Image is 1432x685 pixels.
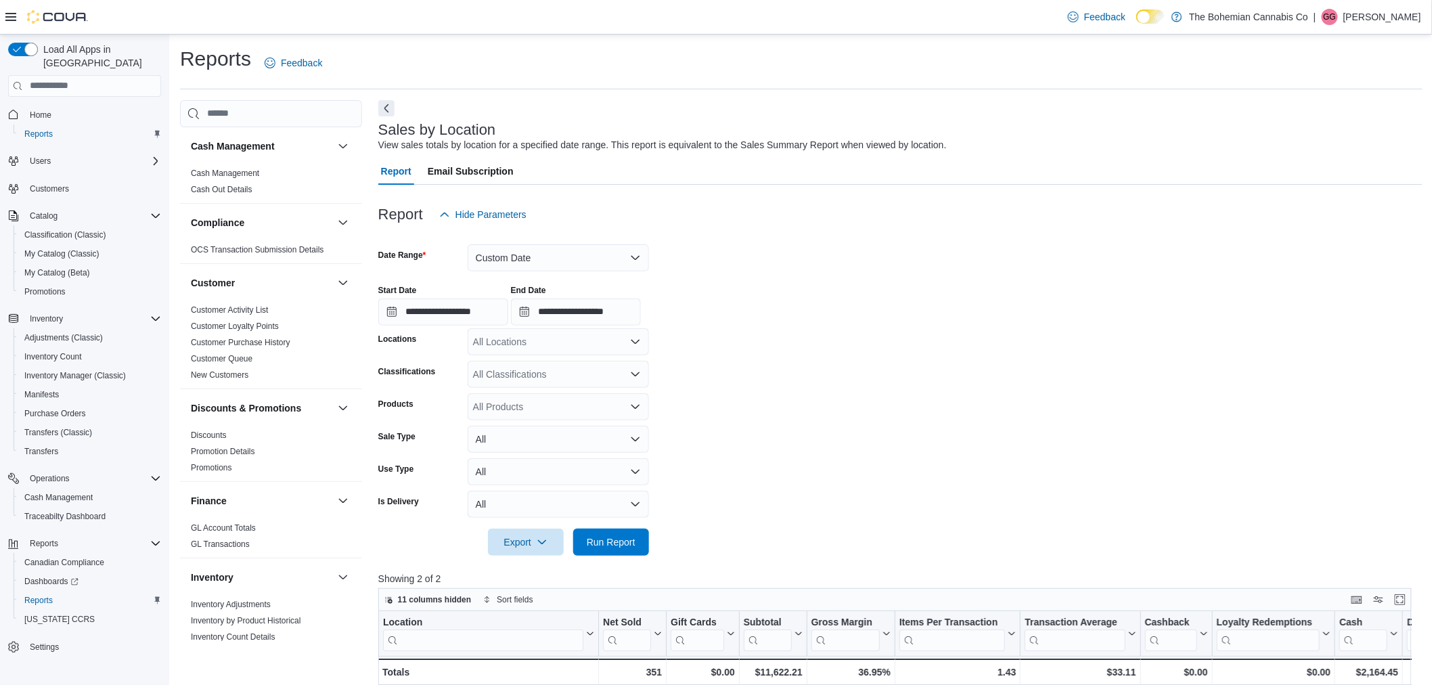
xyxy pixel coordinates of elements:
[191,615,301,626] span: Inventory by Product Historical
[191,616,301,625] a: Inventory by Product Historical
[191,523,256,533] a: GL Account Totals
[14,553,166,572] button: Canadian Compliance
[3,469,166,488] button: Operations
[30,156,51,167] span: Users
[191,168,259,179] span: Cash Management
[3,206,166,225] button: Catalog
[1025,616,1125,650] div: Transaction Average
[191,632,275,642] span: Inventory Count Details
[281,56,322,70] span: Feedback
[30,313,63,324] span: Inventory
[335,275,351,291] button: Customer
[191,244,324,255] span: OCS Transaction Submission Details
[191,216,244,229] h3: Compliance
[19,126,161,142] span: Reports
[24,557,104,568] span: Canadian Compliance
[3,534,166,553] button: Reports
[191,276,235,290] h3: Customer
[744,616,803,650] button: Subtotal
[899,616,1006,629] div: Items Per Transaction
[24,446,58,457] span: Transfers
[24,311,161,327] span: Inventory
[191,184,252,195] span: Cash Out Details
[14,282,166,301] button: Promotions
[1144,616,1207,650] button: Cashback
[14,610,166,629] button: [US_STATE] CCRS
[191,139,332,153] button: Cash Management
[19,405,161,422] span: Purchase Orders
[30,211,58,221] span: Catalog
[191,370,248,380] a: New Customers
[382,664,594,680] div: Totals
[379,592,477,608] button: 11 columns hidden
[180,45,251,72] h1: Reports
[24,389,59,400] span: Manifests
[19,284,71,300] a: Promotions
[378,399,413,410] label: Products
[191,430,227,440] a: Discounts
[378,250,426,261] label: Date Range
[811,616,891,650] button: Gross Margin
[19,386,64,403] a: Manifests
[1343,9,1421,25] p: [PERSON_NAME]
[19,592,58,609] a: Reports
[378,100,395,116] button: Next
[335,215,351,231] button: Compliance
[191,169,259,178] a: Cash Management
[191,446,255,457] span: Promotion Details
[14,225,166,244] button: Classification (Classic)
[19,227,161,243] span: Classification (Classic)
[191,185,252,194] a: Cash Out Details
[19,508,111,525] a: Traceabilty Dashboard
[19,424,161,441] span: Transfers (Classic)
[19,246,105,262] a: My Catalog (Classic)
[191,539,250,550] span: GL Transactions
[24,248,99,259] span: My Catalog (Classic)
[14,404,166,423] button: Purchase Orders
[378,366,436,377] label: Classifications
[378,285,417,296] label: Start Date
[468,491,649,518] button: All
[381,158,411,185] span: Report
[191,305,269,315] a: Customer Activity List
[19,443,64,460] a: Transfers
[899,616,1016,650] button: Items Per Transaction
[24,595,53,606] span: Reports
[335,138,351,154] button: Cash Management
[24,370,126,381] span: Inventory Manager (Classic)
[19,611,100,627] a: [US_STATE] CCRS
[191,494,227,508] h3: Finance
[378,299,508,326] input: Press the down key to open a popover containing a calendar.
[19,265,161,281] span: My Catalog (Beta)
[24,470,161,487] span: Operations
[191,539,250,549] a: GL Transactions
[811,664,891,680] div: 36.95%
[191,245,324,255] a: OCS Transaction Submission Details
[1339,616,1387,650] div: Cash
[14,347,166,366] button: Inventory Count
[1144,616,1196,650] div: Cashback
[19,424,97,441] a: Transfers (Classic)
[1144,616,1196,629] div: Cashback
[24,427,92,438] span: Transfers (Classic)
[30,110,51,120] span: Home
[24,286,66,297] span: Promotions
[14,423,166,442] button: Transfers (Classic)
[671,616,724,629] div: Gift Cards
[24,511,106,522] span: Traceabilty Dashboard
[19,443,161,460] span: Transfers
[191,276,332,290] button: Customer
[24,408,86,419] span: Purchase Orders
[191,600,271,609] a: Inventory Adjustments
[14,366,166,385] button: Inventory Manager (Classic)
[27,10,88,24] img: Cova
[191,447,255,456] a: Promotion Details
[1217,664,1331,680] div: $0.00
[24,153,161,169] span: Users
[1217,616,1320,650] div: Loyalty Redemptions
[180,427,362,481] div: Discounts & Promotions
[1339,616,1398,650] button: Cash
[671,616,735,650] button: Gift Cards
